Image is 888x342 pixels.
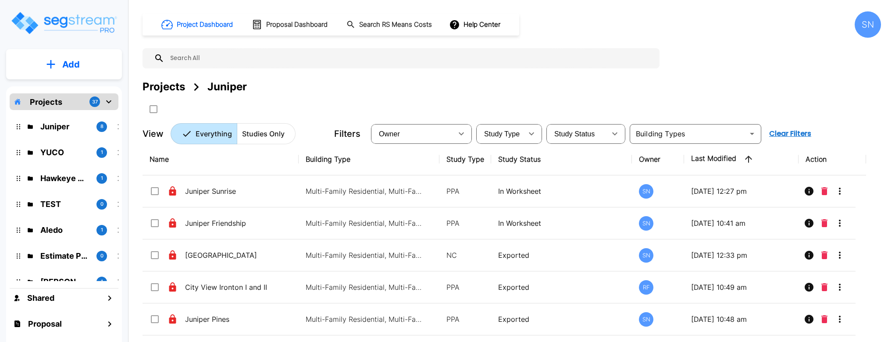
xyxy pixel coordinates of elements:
p: Filters [334,127,360,140]
p: [DATE] 12:33 pm [691,250,792,260]
p: Juniper Sunrise [185,186,273,196]
button: SelectAll [145,100,162,118]
p: Multi-Family Residential, Multi-Family Residential, Multi-Family Residential, Multi-Family Reside... [306,218,424,228]
p: [GEOGRAPHIC_DATA] [185,250,273,260]
p: YUCO [40,146,89,158]
p: Estimate Property [40,250,89,262]
p: City View Ironton I and II [185,282,273,292]
p: PPA [446,218,485,228]
p: PPA [446,314,485,324]
th: Owner [632,143,684,175]
p: Multi-Family Residential, Multi-Family Residential, Multi-Family Residential, Multi-Family Reside... [306,314,424,324]
button: Project Dashboard [158,15,238,34]
div: RF [639,280,653,295]
p: View [143,127,164,140]
button: Delete [818,214,831,232]
p: Kessler Rental [40,276,89,288]
button: Add [6,52,122,77]
p: PPA [446,186,485,196]
th: Action [799,143,866,175]
input: Building Types [632,128,744,140]
p: In Worksheet [498,186,625,196]
p: Hawkeye Medical LLC [40,172,89,184]
div: Select [373,121,453,146]
button: Delete [818,182,831,200]
h1: Project Dashboard [177,20,233,30]
p: Multi-Family Residential, Multi-Family Residential, Multi-Family Residential, Multi-Family Reside... [306,250,424,260]
div: SN [639,216,653,231]
button: Info [800,246,818,264]
div: SN [855,11,881,38]
button: Info [800,278,818,296]
button: Open [746,128,758,140]
button: Info [800,182,818,200]
p: Multi-Family Residential, Multi-Family Residential, Multi-Family Residential, Multi-Family Reside... [306,282,424,292]
th: Building Type [299,143,439,175]
p: [DATE] 10:49 am [691,282,792,292]
button: More-Options [831,310,849,328]
p: Add [62,58,80,71]
button: Proposal Dashboard [248,15,332,34]
p: NC [446,250,485,260]
img: Logo [10,11,118,36]
div: Projects [143,79,185,95]
div: Platform [171,123,296,144]
div: SN [639,312,653,327]
p: Aledo [40,224,89,236]
p: [DATE] 12:27 pm [691,186,792,196]
span: Study Type [484,130,520,138]
p: [DATE] 10:41 am [691,218,792,228]
div: SN [639,184,653,199]
p: 0 [100,252,103,260]
p: 8 [100,123,103,130]
p: In Worksheet [498,218,625,228]
p: Projects [30,96,62,108]
button: More-Options [831,214,849,232]
button: Search RS Means Costs [343,16,437,33]
button: Delete [818,278,831,296]
div: Juniper [207,79,247,95]
h1: Proposal [28,318,62,330]
p: 37 [92,98,98,106]
p: Exported [498,250,625,260]
th: Last Modified [684,143,799,175]
button: More-Options [831,246,849,264]
button: More-Options [831,278,849,296]
span: Study Status [554,130,595,138]
h1: Search RS Means Costs [359,20,432,30]
button: Info [800,310,818,328]
div: SN [639,248,653,263]
button: More-Options [831,182,849,200]
div: Select [478,121,523,146]
p: 1 [101,175,103,182]
input: Search All [164,48,655,68]
button: Help Center [447,16,504,33]
p: TEST [40,198,89,210]
div: Select [548,121,606,146]
span: Owner [379,130,400,138]
h1: Shared [27,292,54,304]
p: 1 [101,149,103,156]
p: Exported [498,314,625,324]
button: Delete [818,310,831,328]
p: Exported [498,282,625,292]
button: Everything [171,123,237,144]
p: 1 [101,278,103,285]
p: Juniper Pines [185,314,273,324]
p: Studies Only [242,128,285,139]
h1: Proposal Dashboard [266,20,328,30]
p: [DATE] 10:48 am [691,314,792,324]
p: 0 [100,200,103,208]
p: Multi-Family Residential, Multi-Family Residential, Multi-Family Residential, Multi-Family Reside... [306,186,424,196]
button: Clear Filters [766,125,815,142]
button: Delete [818,246,831,264]
p: Everything [196,128,232,139]
p: PPA [446,282,485,292]
th: Name [143,143,299,175]
p: Juniper [40,121,89,132]
th: Study Status [491,143,632,175]
button: Studies Only [237,123,296,144]
th: Study Type [439,143,492,175]
button: Info [800,214,818,232]
p: 1 [101,226,103,234]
